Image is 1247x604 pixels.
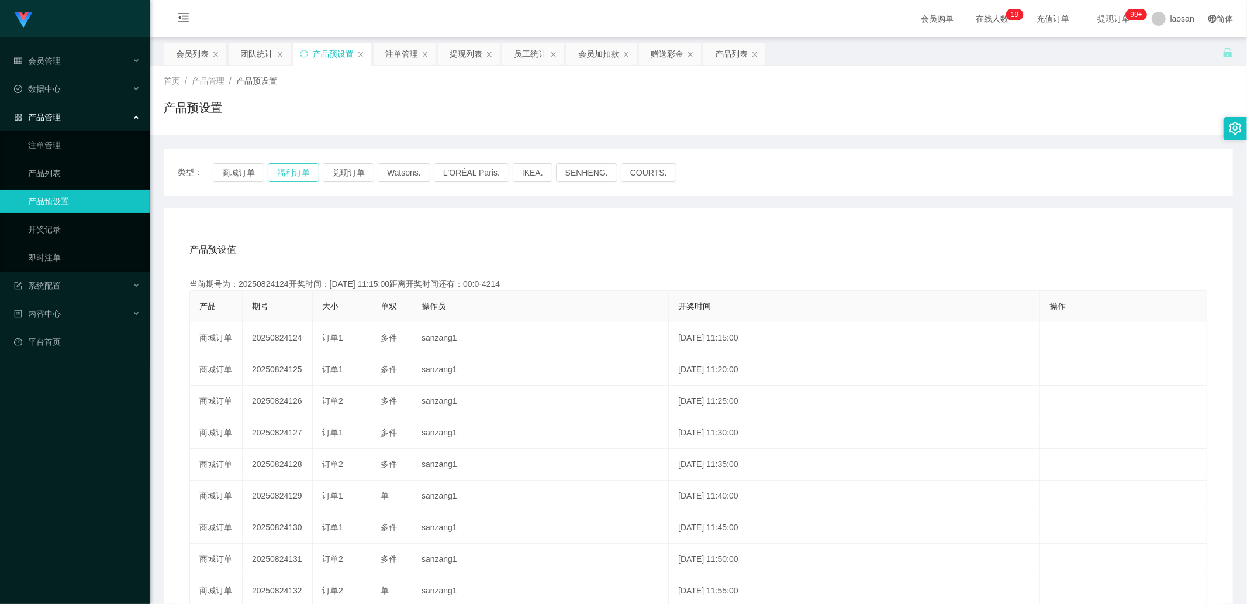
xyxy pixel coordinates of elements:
td: [DATE] 11:30:00 [669,417,1040,449]
td: sanzang1 [412,512,669,544]
span: 在线人数 [970,15,1015,23]
i: 图标: close [277,51,284,58]
button: 商城订单 [213,163,264,182]
span: 多件 [381,554,397,564]
i: 图标: close [550,51,557,58]
div: 提现列表 [450,43,482,65]
td: 20250824129 [243,481,313,512]
button: 福利订单 [268,163,319,182]
p: 1 [1011,9,1015,20]
i: 图标: close [357,51,364,58]
span: 系统配置 [14,281,61,290]
i: 图标: close [687,51,694,58]
div: 团队统计 [240,43,273,65]
i: 图标: sync [300,50,308,58]
i: 图标: setting [1229,122,1242,135]
i: 图标: close [486,51,493,58]
td: sanzang1 [412,544,669,575]
span: 期号 [252,301,268,311]
div: 产品列表 [715,43,748,65]
span: 订单2 [322,459,343,469]
span: 产品 [199,301,216,311]
img: logo.9652507e.png [14,12,33,28]
span: 内容中心 [14,309,61,318]
span: 订单1 [322,333,343,342]
span: 产品预设置 [236,76,277,85]
td: sanzang1 [412,386,669,417]
span: 多件 [381,365,397,374]
a: 注单管理 [28,133,140,157]
h1: 产品预设置 [164,99,222,116]
i: 图标: close [212,51,219,58]
td: sanzang1 [412,354,669,386]
a: 产品预设置 [28,190,140,213]
a: 即时注单 [28,246,140,269]
sup: 948 [1126,9,1147,20]
span: 操作员 [422,301,446,311]
span: 产品管理 [14,112,61,122]
span: 单双 [381,301,397,311]
i: 图标: check-circle-o [14,85,22,93]
span: 订单2 [322,554,343,564]
button: L'ORÉAL Paris. [434,163,509,182]
span: 订单1 [322,491,343,500]
span: 订单2 [322,586,343,595]
i: 图标: form [14,282,22,290]
span: 充值订单 [1031,15,1076,23]
span: 开奖时间 [678,301,711,311]
div: 员工统计 [514,43,547,65]
span: 多件 [381,523,397,532]
i: 图标: menu-fold [164,1,203,38]
sup: 19 [1006,9,1023,20]
td: [DATE] 11:35:00 [669,449,1040,481]
i: 图标: close [751,51,758,58]
td: 商城订单 [190,481,243,512]
span: 单 [381,586,389,595]
div: 会员列表 [176,43,209,65]
span: 会员管理 [14,56,61,66]
div: 当前期号为：20250824124开奖时间：[DATE] 11:15:00距离开奖时间还有：00:0-4214 [189,278,1207,290]
i: 图标: unlock [1222,47,1233,58]
div: 赠送彩金 [651,43,683,65]
td: [DATE] 11:40:00 [669,481,1040,512]
td: 20250824128 [243,449,313,481]
button: IKEA. [513,163,552,182]
td: 20250824131 [243,544,313,575]
td: 20250824130 [243,512,313,544]
td: 20250824126 [243,386,313,417]
i: 图标: close [623,51,630,58]
div: 会员加扣款 [578,43,619,65]
span: 提现订单 [1092,15,1137,23]
td: 商城订单 [190,322,243,354]
td: 20250824124 [243,322,313,354]
i: 图标: global [1208,15,1217,23]
span: / [229,76,232,85]
td: [DATE] 11:20:00 [669,354,1040,386]
span: 多件 [381,428,397,437]
span: 订单1 [322,523,343,532]
td: sanzang1 [412,449,669,481]
span: 多件 [381,396,397,406]
span: 大小 [322,301,338,311]
td: [DATE] 11:25:00 [669,386,1040,417]
i: 图标: close [422,51,429,58]
i: 图标: table [14,57,22,65]
td: 商城订单 [190,544,243,575]
button: COURTS. [621,163,676,182]
a: 产品列表 [28,162,140,185]
i: 图标: appstore-o [14,113,22,121]
a: 图标: dashboard平台首页 [14,330,140,354]
td: [DATE] 11:15:00 [669,322,1040,354]
td: 20250824125 [243,354,313,386]
p: 9 [1015,9,1019,20]
div: 产品预设置 [313,43,354,65]
td: sanzang1 [412,481,669,512]
td: 商城订单 [190,354,243,386]
span: 产品预设值 [189,243,236,257]
span: 数据中心 [14,84,61,94]
span: 多件 [381,333,397,342]
button: 兑现订单 [323,163,374,182]
a: 开奖记录 [28,218,140,241]
td: sanzang1 [412,417,669,449]
button: Watsons. [378,163,430,182]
